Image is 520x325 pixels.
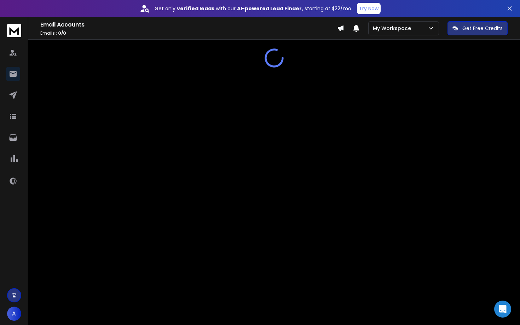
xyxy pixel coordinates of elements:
h1: Email Accounts [40,21,337,29]
strong: AI-powered Lead Finder, [237,5,303,12]
button: A [7,307,21,321]
p: My Workspace [373,25,414,32]
img: logo [7,24,21,37]
p: Emails : [40,30,337,36]
button: Try Now [357,3,381,14]
button: Get Free Credits [447,21,508,35]
p: Get Free Credits [462,25,503,32]
div: Open Intercom Messenger [494,301,511,318]
span: 0 / 0 [58,30,66,36]
strong: verified leads [177,5,214,12]
p: Try Now [359,5,379,12]
p: Get only with our starting at $22/mo [155,5,351,12]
